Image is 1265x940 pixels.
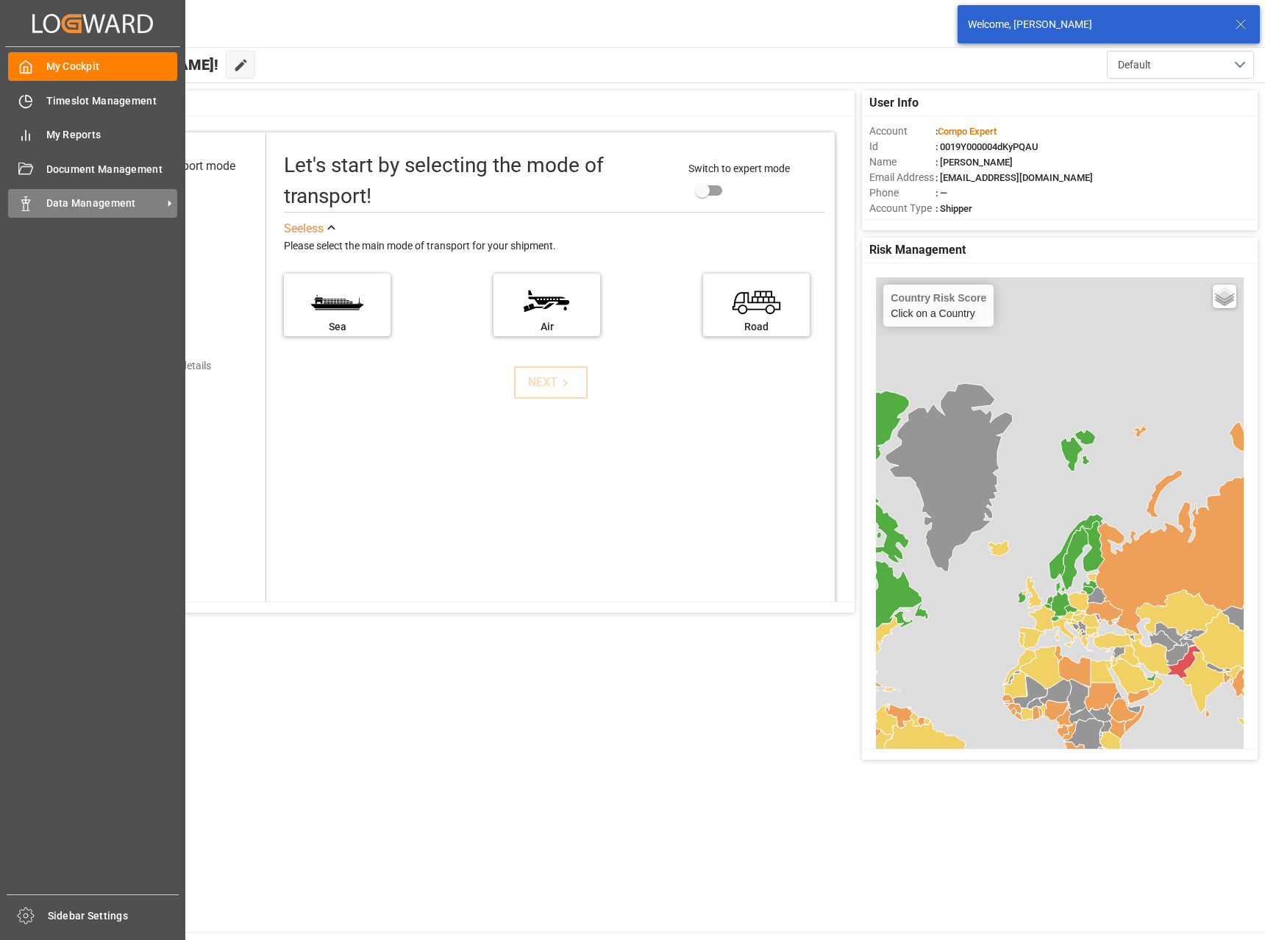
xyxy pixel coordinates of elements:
h4: Country Risk Score [891,292,986,304]
div: Click on a Country [891,292,986,319]
a: Layers [1213,285,1236,308]
span: My Reports [46,127,178,143]
div: See less [284,220,324,238]
span: Risk Management [869,241,966,259]
span: Data Management [46,196,163,211]
button: open menu [1107,51,1254,79]
span: Phone [869,185,936,201]
span: Timeslot Management [46,93,178,109]
button: NEXT [514,366,588,399]
span: Id [869,139,936,154]
a: Timeslot Management [8,86,177,115]
span: User Info [869,94,919,112]
span: Sidebar Settings [48,908,179,924]
span: Switch to expert mode [688,163,790,174]
span: Compo Expert [938,126,997,137]
span: : 0019Y000004dKyPQAU [936,141,1038,152]
span: Account [869,124,936,139]
span: : — [936,188,947,199]
span: : [936,126,997,137]
span: Document Management [46,162,178,177]
a: My Cockpit [8,52,177,81]
span: : Shipper [936,203,972,214]
div: Sea [291,319,383,335]
div: Road [710,319,802,335]
div: Add shipping details [119,358,211,374]
div: NEXT [528,374,573,391]
span: : [PERSON_NAME] [936,157,1013,168]
span: Name [869,154,936,170]
span: Account Type [869,201,936,216]
div: Welcome, [PERSON_NAME] [968,17,1221,32]
div: Let's start by selecting the mode of transport! [284,150,674,212]
div: Air [501,319,593,335]
div: Please select the main mode of transport for your shipment. [284,238,824,255]
span: My Cockpit [46,59,178,74]
span: Email Address [869,170,936,185]
span: : [EMAIL_ADDRESS][DOMAIN_NAME] [936,172,1093,183]
span: Default [1118,57,1151,73]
